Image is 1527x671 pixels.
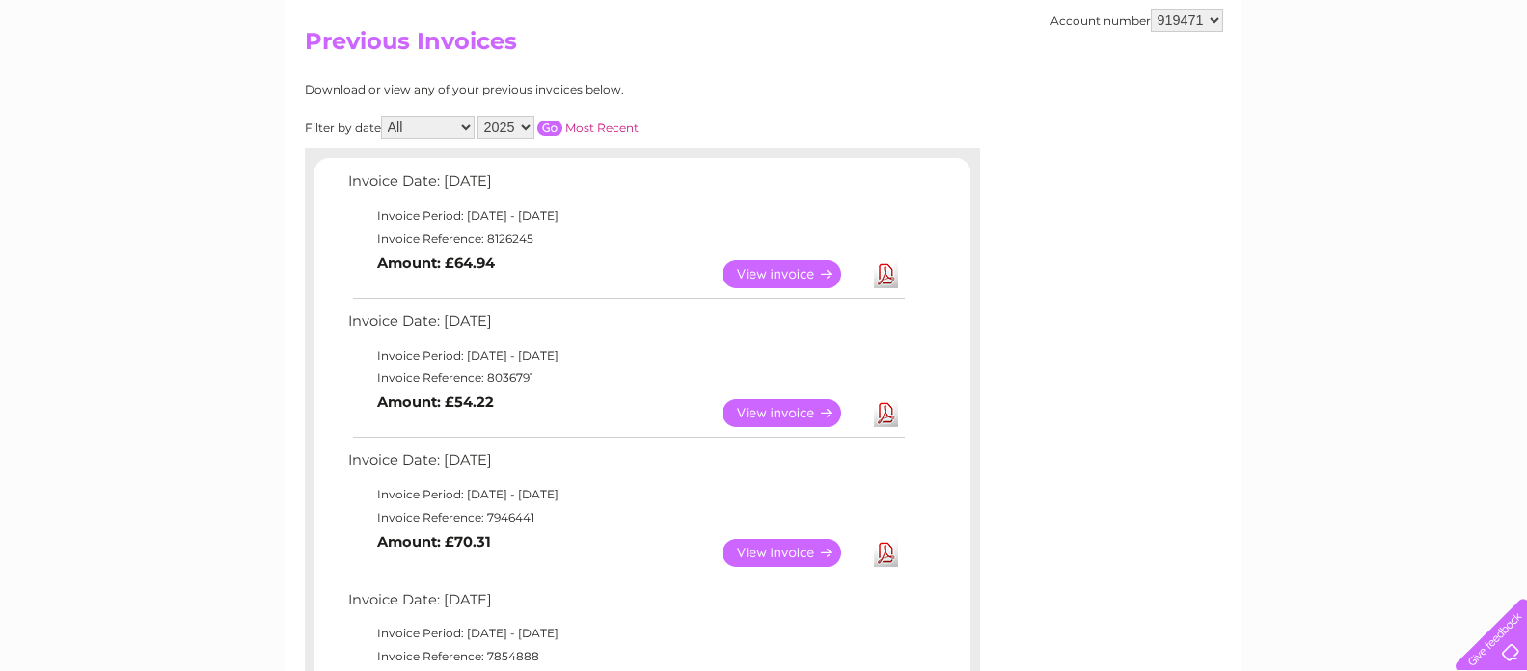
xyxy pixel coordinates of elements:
[874,399,898,427] a: Download
[343,506,908,529] td: Invoice Reference: 7946441
[874,539,898,567] a: Download
[343,228,908,251] td: Invoice Reference: 8126245
[343,169,908,204] td: Invoice Date: [DATE]
[343,366,908,389] td: Invoice Reference: 8036791
[343,483,908,506] td: Invoice Period: [DATE] - [DATE]
[1050,9,1223,32] div: Account number
[309,11,1220,94] div: Clear Business is a trading name of Verastar Limited (registered in [GEOGRAPHIC_DATA] No. 3667643...
[343,645,908,668] td: Invoice Reference: 7854888
[343,309,908,344] td: Invoice Date: [DATE]
[305,83,811,96] div: Download or view any of your previous invoices below.
[343,622,908,645] td: Invoice Period: [DATE] - [DATE]
[1463,82,1509,96] a: Log out
[723,539,864,567] a: View
[343,447,908,483] td: Invoice Date: [DATE]
[53,50,151,109] img: logo.png
[305,116,811,139] div: Filter by date
[377,393,494,411] b: Amount: £54.22
[1187,82,1224,96] a: Water
[1163,10,1296,34] a: 0333 014 3131
[377,255,495,272] b: Amount: £64.94
[1236,82,1278,96] a: Energy
[343,204,908,228] td: Invoice Period: [DATE] - [DATE]
[723,399,864,427] a: View
[377,533,491,550] b: Amount: £70.31
[1359,82,1387,96] a: Blog
[874,260,898,288] a: Download
[343,587,908,623] td: Invoice Date: [DATE]
[723,260,864,288] a: View
[565,121,639,135] a: Most Recent
[1290,82,1348,96] a: Telecoms
[343,344,908,367] td: Invoice Period: [DATE] - [DATE]
[1399,82,1446,96] a: Contact
[305,28,1223,65] h2: Previous Invoices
